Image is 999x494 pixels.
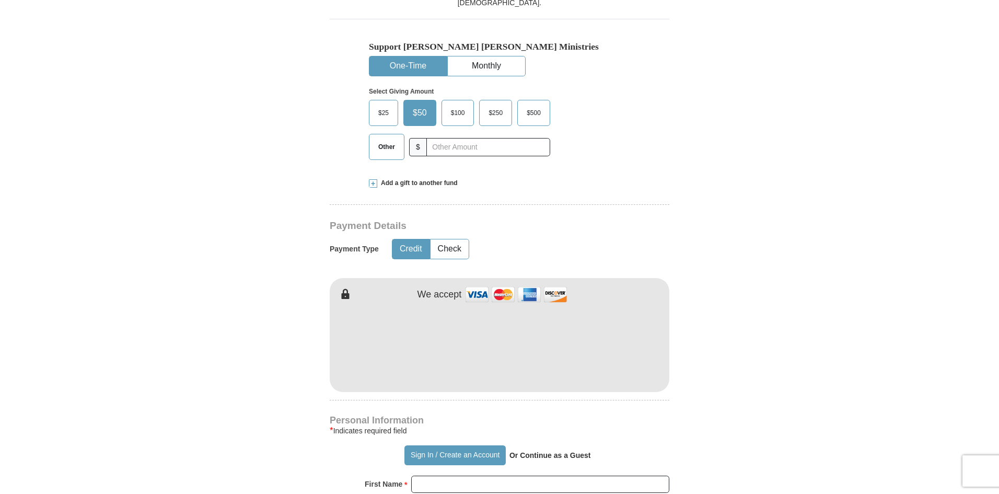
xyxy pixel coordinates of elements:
[330,245,379,254] h5: Payment Type
[417,289,462,301] h4: We accept
[330,220,596,232] h3: Payment Details
[365,477,402,491] strong: First Name
[464,283,568,306] img: credit cards accepted
[330,424,669,437] div: Indicates required field
[431,239,469,259] button: Check
[448,56,525,76] button: Monthly
[373,139,400,155] span: Other
[426,138,550,156] input: Other Amount
[446,105,470,121] span: $100
[392,239,429,259] button: Credit
[369,41,630,52] h5: Support [PERSON_NAME] [PERSON_NAME] Ministries
[509,451,591,459] strong: Or Continue as a Guest
[377,179,458,188] span: Add a gift to another fund
[369,56,447,76] button: One-Time
[408,105,432,121] span: $50
[373,105,394,121] span: $25
[330,416,669,424] h4: Personal Information
[404,445,505,465] button: Sign In / Create an Account
[369,88,434,95] strong: Select Giving Amount
[521,105,546,121] span: $500
[483,105,508,121] span: $250
[409,138,427,156] span: $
